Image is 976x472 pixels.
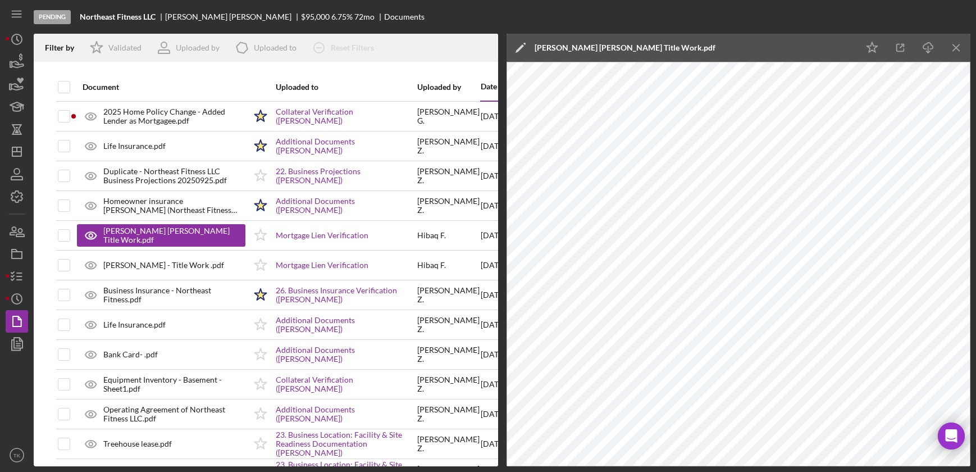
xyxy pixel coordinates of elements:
[417,405,480,423] div: [PERSON_NAME] Z .
[481,430,519,458] div: [DATE]
[384,12,425,21] div: Documents
[276,375,416,393] a: Collateral Verification ([PERSON_NAME])
[276,316,416,334] a: Additional Documents ([PERSON_NAME])
[417,137,480,155] div: [PERSON_NAME] Z .
[481,162,519,190] div: [DATE]
[331,37,374,59] div: Reset Filters
[103,375,245,393] div: Equipment Inventory - Basement - Sheet1.pdf
[276,286,416,304] a: 26. Business Insurance Verification ([PERSON_NAME])
[417,197,480,215] div: [PERSON_NAME] Z .
[103,439,172,448] div: Treehouse lease.pdf
[481,311,519,339] div: [DATE]
[103,107,245,125] div: 2025 Home Policy Change - Added Lender as Mortgagee.pdf
[481,370,519,398] div: [DATE]
[165,12,301,21] div: [PERSON_NAME] [PERSON_NAME]
[276,231,368,240] a: Mortgage Lien Verification
[417,346,480,364] div: [PERSON_NAME] Z .
[276,107,416,125] a: Collateral Verification ([PERSON_NAME])
[331,12,353,21] div: 6.75 %
[276,261,368,270] a: Mortgage Lien Verification
[417,316,480,334] div: [PERSON_NAME] Z .
[481,251,519,279] div: [DATE]
[13,452,21,459] text: TK
[6,444,28,466] button: TK
[276,405,416,423] a: Additional Documents ([PERSON_NAME])
[45,43,83,52] div: Filter by
[481,82,497,91] div: Date
[417,375,480,393] div: [PERSON_NAME] Z .
[176,43,220,52] div: Uploaded by
[417,435,480,453] div: [PERSON_NAME] Z .
[481,192,519,220] div: [DATE]
[276,137,416,155] a: Additional Documents ([PERSON_NAME])
[938,423,965,450] div: Open Intercom Messenger
[481,221,519,249] div: [DATE]
[276,346,416,364] a: Additional Documents ([PERSON_NAME])
[417,167,480,185] div: [PERSON_NAME] Z .
[276,430,416,457] a: 23. Business Location: Facility & Site Readiness Documentation ([PERSON_NAME])
[254,43,297,52] div: Uploaded to
[103,320,166,329] div: Life Insurance.pdf
[276,167,416,185] a: 22. Business Projections ([PERSON_NAME])
[417,231,446,240] div: Hibaq F .
[481,102,519,130] div: [DATE]
[103,142,166,151] div: Life Insurance.pdf
[103,197,245,215] div: Homeowner insurance [PERSON_NAME] (Northeast Fitness LLC) Additional Documents 20250924.pdf
[481,341,519,369] div: [DATE]
[417,107,480,125] div: [PERSON_NAME] G .
[103,350,158,359] div: Bank Card- .pdf
[535,43,715,52] div: [PERSON_NAME] [PERSON_NAME] Title Work.pdf
[80,12,156,21] b: Northeast Fitness LLC
[354,12,375,21] div: 72 mo
[417,286,480,304] div: [PERSON_NAME] Z .
[103,405,245,423] div: Operating Agreement of Northeast Fitness LLC.pdf
[276,197,416,215] a: Additional Documents ([PERSON_NAME])
[34,10,71,24] div: Pending
[417,83,480,92] div: Uploaded by
[481,400,519,428] div: [DATE]
[103,286,245,304] div: Business Insurance - Northeast Fitness.pdf
[276,83,416,92] div: Uploaded to
[108,43,142,52] div: Validated
[103,226,234,244] div: [PERSON_NAME] [PERSON_NAME] Title Work.pdf
[83,83,245,92] div: Document
[103,167,245,185] div: Duplicate - Northeast Fitness LLC Business Projections 20250925.pdf
[481,281,519,309] div: [DATE]
[301,12,330,21] div: $95,000
[103,261,224,270] div: [PERSON_NAME] - Title Work .pdf
[305,37,385,59] button: Reset Filters
[417,261,446,270] div: Hibaq F .
[481,132,519,160] div: [DATE]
